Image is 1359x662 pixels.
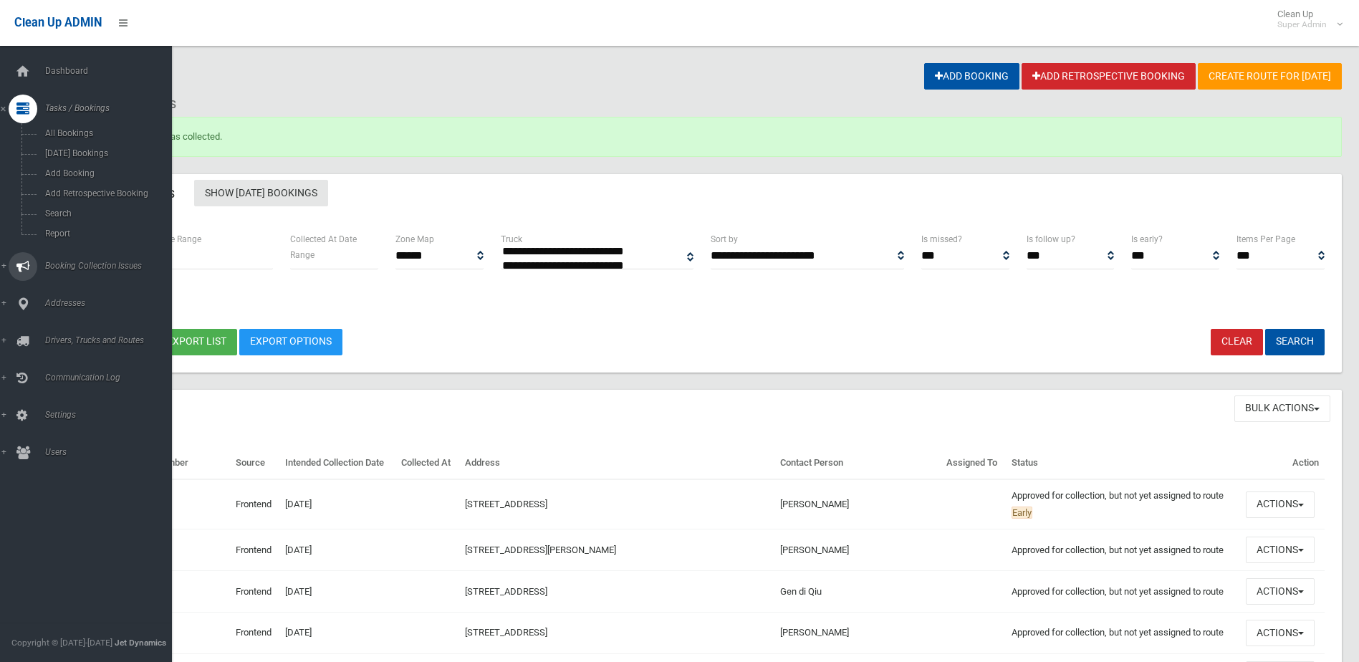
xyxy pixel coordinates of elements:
a: Clear [1211,329,1263,355]
th: Collected At [395,447,459,480]
td: [DATE] [279,613,395,654]
th: Source [230,447,279,480]
a: Add Retrospective Booking [1022,63,1196,90]
th: Contact Person [774,447,941,480]
span: Booking Collection Issues [41,261,183,271]
td: Frontend [230,529,279,571]
span: Tasks / Bookings [41,103,183,113]
button: Actions [1246,491,1315,518]
td: [DATE] [279,571,395,613]
a: [STREET_ADDRESS][PERSON_NAME] [465,545,616,555]
th: Booking Number [115,447,230,480]
span: Clean Up [1270,9,1341,30]
button: Bulk Actions [1234,395,1330,422]
th: Status [1006,447,1240,480]
td: Frontend [230,613,279,654]
span: Add Booking [41,168,171,178]
span: Early [1012,507,1032,519]
label: Truck [501,231,522,247]
button: Actions [1246,620,1315,646]
span: Copyright © [DATE]-[DATE] [11,638,112,648]
span: Dashboard [41,66,183,76]
td: [PERSON_NAME] [774,479,941,529]
a: Export Options [239,329,342,355]
td: [PERSON_NAME] [774,529,941,571]
div: Booking marked as collected. [63,117,1342,157]
th: Assigned To [941,447,1006,480]
th: Action [1240,447,1325,480]
span: Users [41,447,183,457]
span: Drivers, Trucks and Routes [41,335,183,345]
span: Search [41,208,171,219]
button: Search [1265,329,1325,355]
a: Show [DATE] Bookings [194,180,328,206]
a: [STREET_ADDRESS] [465,499,547,509]
td: Frontend [230,479,279,529]
span: Add Retrospective Booking [41,188,171,198]
td: Frontend [230,571,279,613]
span: Report [41,229,171,239]
td: [DATE] [279,479,395,529]
th: Intended Collection Date [279,447,395,480]
a: [STREET_ADDRESS] [465,627,547,638]
span: Settings [41,410,183,420]
span: Clean Up ADMIN [14,16,102,29]
small: Super Admin [1277,19,1327,30]
a: Add Booking [924,63,1019,90]
td: Approved for collection, but not yet assigned to route [1006,529,1240,571]
span: Communication Log [41,373,183,383]
span: All Bookings [41,128,171,138]
td: Approved for collection, but not yet assigned to route [1006,571,1240,613]
strong: Jet Dynamics [115,638,166,648]
button: Export list [156,329,237,355]
td: Gen di Qiu [774,571,941,613]
td: Approved for collection, but not yet assigned to route [1006,613,1240,654]
td: [PERSON_NAME] [774,613,941,654]
button: Actions [1246,537,1315,563]
span: [DATE] Bookings [41,148,171,158]
a: Create route for [DATE] [1198,63,1342,90]
td: Approved for collection, but not yet assigned to route [1006,479,1240,529]
td: [DATE] [279,529,395,571]
button: Actions [1246,578,1315,605]
th: Address [459,447,774,480]
span: Addresses [41,298,183,308]
a: [STREET_ADDRESS] [465,586,547,597]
